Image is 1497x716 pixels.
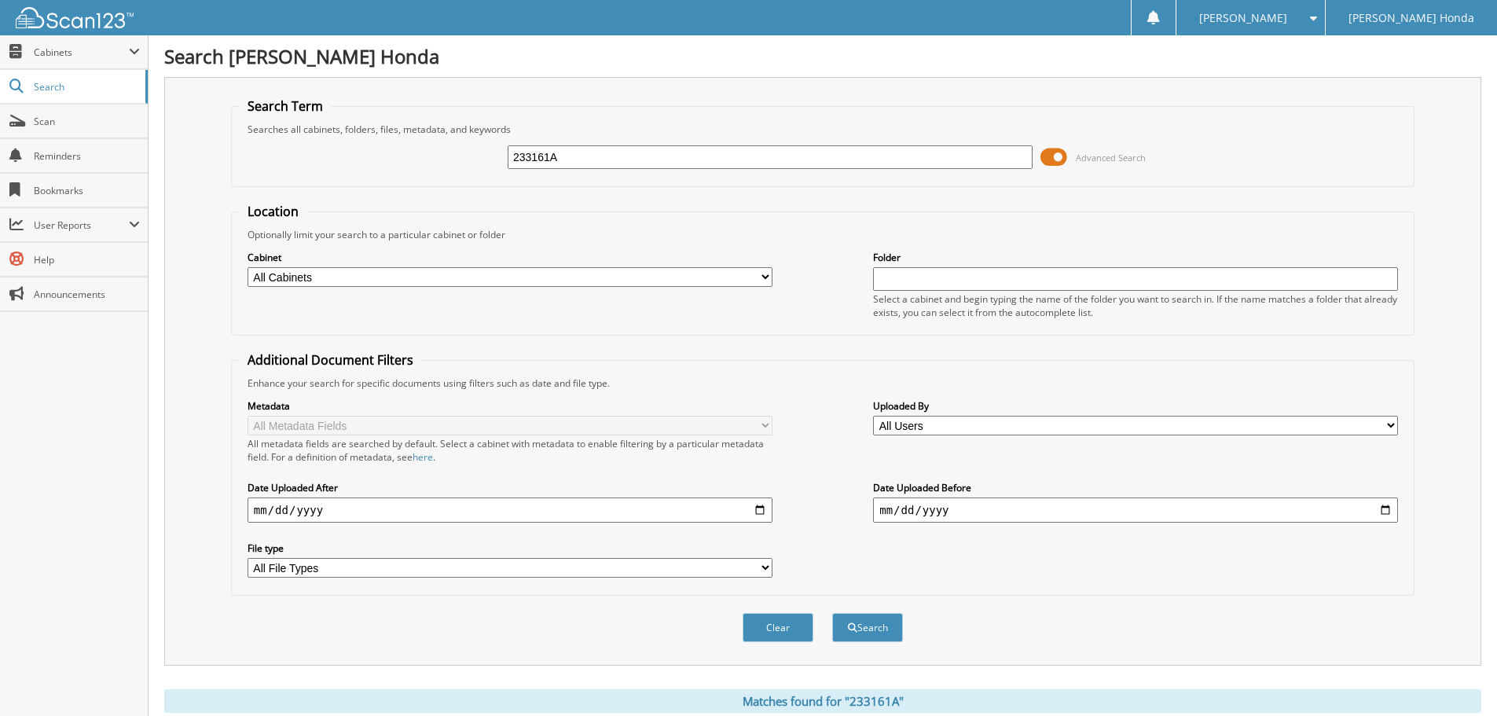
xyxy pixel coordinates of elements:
[248,251,772,264] label: Cabinet
[34,184,140,197] span: Bookmarks
[164,689,1481,713] div: Matches found for "233161A"
[873,292,1398,319] div: Select a cabinet and begin typing the name of the folder you want to search in. If the name match...
[873,481,1398,494] label: Date Uploaded Before
[240,228,1406,241] div: Optionally limit your search to a particular cabinet or folder
[34,80,138,94] span: Search
[34,288,140,301] span: Announcements
[240,351,421,369] legend: Additional Document Filters
[34,218,129,232] span: User Reports
[164,43,1481,69] h1: Search [PERSON_NAME] Honda
[873,498,1398,523] input: end
[873,251,1398,264] label: Folder
[34,46,129,59] span: Cabinets
[743,613,813,642] button: Clear
[413,450,433,464] a: here
[832,613,903,642] button: Search
[873,399,1398,413] label: Uploaded By
[248,481,772,494] label: Date Uploaded After
[34,115,140,128] span: Scan
[34,253,140,266] span: Help
[240,97,331,115] legend: Search Term
[240,203,306,220] legend: Location
[240,376,1406,390] div: Enhance your search for specific documents using filters such as date and file type.
[34,149,140,163] span: Reminders
[1348,13,1474,23] span: [PERSON_NAME] Honda
[248,498,772,523] input: start
[248,437,772,464] div: All metadata fields are searched by default. Select a cabinet with metadata to enable filtering b...
[16,7,134,28] img: scan123-logo-white.svg
[240,123,1406,136] div: Searches all cabinets, folders, files, metadata, and keywords
[248,399,772,413] label: Metadata
[1199,13,1287,23] span: [PERSON_NAME]
[248,542,772,555] label: File type
[1076,152,1146,163] span: Advanced Search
